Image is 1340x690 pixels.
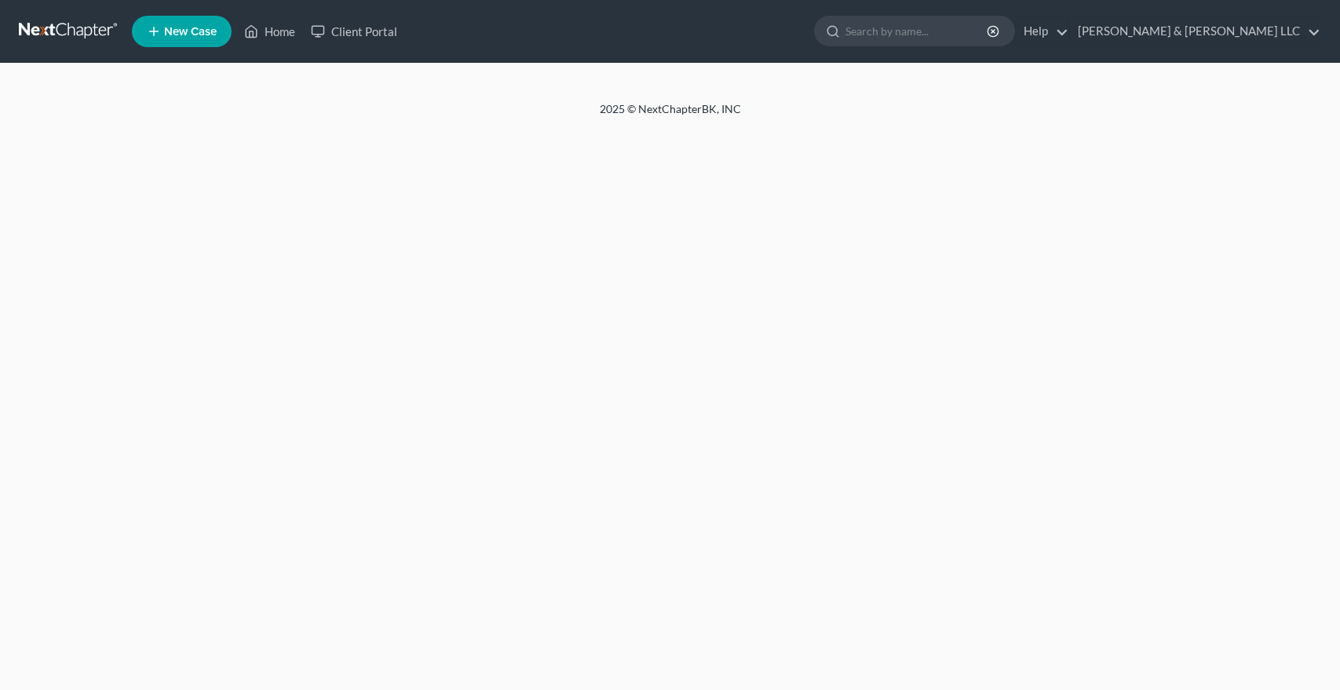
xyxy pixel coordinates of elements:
[223,101,1118,130] div: 2025 © NextChapterBK, INC
[1070,17,1320,46] a: [PERSON_NAME] & [PERSON_NAME] LLC
[845,16,989,46] input: Search by name...
[1016,17,1068,46] a: Help
[236,17,303,46] a: Home
[164,26,217,38] span: New Case
[303,17,405,46] a: Client Portal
